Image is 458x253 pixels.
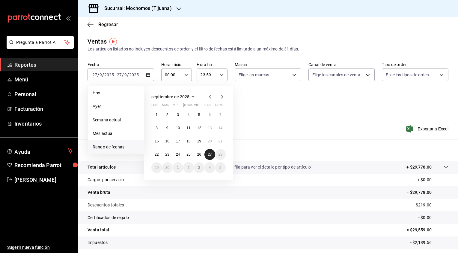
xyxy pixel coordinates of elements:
p: Certificados de regalo [88,215,129,221]
button: 3 de octubre de 2025 [194,162,204,173]
h3: Sucursal: Mochomos (Tijuana) [100,5,172,12]
span: / [122,72,124,77]
button: 28 de septiembre de 2025 [215,149,226,160]
button: 3 de septiembre de 2025 [173,109,183,120]
input: -- [117,72,122,77]
button: 1 de octubre de 2025 [173,162,183,173]
button: 12 de septiembre de 2025 [194,123,204,133]
abbr: 4 de octubre de 2025 [209,166,211,170]
p: Descuentos totales [88,202,124,208]
button: 4 de septiembre de 2025 [183,109,194,120]
input: -- [124,72,127,77]
span: Inventarios [14,120,73,128]
span: septiembre de 2025 [151,94,189,99]
span: Elige los tipos de orden [386,72,429,78]
button: 6 de septiembre de 2025 [204,109,215,120]
button: 24 de septiembre de 2025 [173,149,183,160]
abbr: lunes [151,103,158,109]
abbr: 22 de septiembre de 2025 [155,152,159,157]
button: 7 de septiembre de 2025 [215,109,226,120]
abbr: 10 de septiembre de 2025 [176,126,180,130]
abbr: 2 de octubre de 2025 [188,166,190,170]
abbr: 9 de septiembre de 2025 [166,126,168,130]
label: Fecha [88,62,154,67]
abbr: 2 de septiembre de 2025 [166,113,168,117]
button: 15 de septiembre de 2025 [151,136,162,147]
abbr: 3 de octubre de 2025 [198,166,200,170]
button: 23 de septiembre de 2025 [162,149,172,160]
p: Cargos por servicio [88,177,124,183]
abbr: 14 de septiembre de 2025 [219,126,222,130]
abbr: 30 de septiembre de 2025 [165,166,169,170]
button: 4 de octubre de 2025 [204,162,215,173]
p: - $219.00 [414,202,448,208]
button: 9 de septiembre de 2025 [162,123,172,133]
button: 16 de septiembre de 2025 [162,136,172,147]
span: Regresar [98,22,118,27]
button: 29 de septiembre de 2025 [151,162,162,173]
abbr: 8 de septiembre de 2025 [156,126,158,130]
span: / [97,72,99,77]
button: 5 de septiembre de 2025 [194,109,204,120]
button: Exportar a Excel [407,125,448,133]
p: Da clic en la fila para ver el detalle por tipo de artículo [211,164,311,170]
button: Pregunta a Parrot AI [7,36,74,49]
span: - [115,72,116,77]
abbr: 6 de septiembre de 2025 [209,113,211,117]
span: Pregunta a Parrot AI [16,39,64,46]
p: = $29,778.00 [406,189,448,196]
abbr: 28 de septiembre de 2025 [219,152,222,157]
button: 5 de octubre de 2025 [215,162,226,173]
button: septiembre de 2025 [151,93,197,100]
p: - $0.00 [418,215,448,221]
abbr: 25 de septiembre de 2025 [186,152,190,157]
button: 30 de septiembre de 2025 [162,162,172,173]
p: Impuestos [88,239,108,246]
abbr: 5 de octubre de 2025 [219,166,222,170]
button: 21 de septiembre de 2025 [215,136,226,147]
abbr: 12 de septiembre de 2025 [197,126,201,130]
img: Tooltip marker [109,38,117,45]
span: Ayer [93,103,139,110]
button: 25 de septiembre de 2025 [183,149,194,160]
span: Menú [14,75,73,84]
p: + $0.00 [417,177,448,183]
abbr: martes [162,103,169,109]
span: / [102,72,104,77]
span: Sugerir nueva función [7,244,73,251]
abbr: 1 de octubre de 2025 [177,166,179,170]
button: 2 de septiembre de 2025 [162,109,172,120]
span: Recomienda Parrot [14,161,73,169]
p: - $2,189.56 [410,239,448,246]
button: 13 de septiembre de 2025 [204,123,215,133]
button: 26 de septiembre de 2025 [194,149,204,160]
abbr: jueves [183,103,219,109]
label: Hora fin [197,62,228,67]
abbr: sábado [204,103,211,109]
button: 19 de septiembre de 2025 [194,136,204,147]
span: [PERSON_NAME] [14,176,73,184]
p: Resumen [88,147,448,154]
abbr: 16 de septiembre de 2025 [165,139,169,143]
span: Personal [14,90,73,98]
button: 8 de septiembre de 2025 [151,123,162,133]
abbr: 7 de septiembre de 2025 [219,113,222,117]
abbr: 24 de septiembre de 2025 [176,152,180,157]
button: 18 de septiembre de 2025 [183,136,194,147]
label: Tipo de orden [382,62,448,67]
abbr: 13 de septiembre de 2025 [208,126,212,130]
button: 14 de septiembre de 2025 [215,123,226,133]
abbr: 17 de septiembre de 2025 [176,139,180,143]
span: Rango de fechas [93,144,139,150]
button: 22 de septiembre de 2025 [151,149,162,160]
button: 11 de septiembre de 2025 [183,123,194,133]
span: Semana actual [93,117,139,123]
label: Canal de venta [308,62,375,67]
input: -- [92,72,97,77]
p: = $29,559.00 [406,227,448,233]
p: + $29,778.00 [406,164,432,170]
abbr: 18 de septiembre de 2025 [186,139,190,143]
abbr: miércoles [173,103,178,109]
